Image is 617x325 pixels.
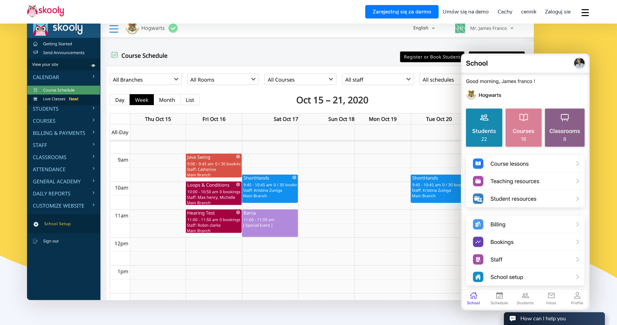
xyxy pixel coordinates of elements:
[521,8,537,15] span: cennik
[27,4,64,17] img: Skooly
[545,8,571,15] span: Zaloguj sie
[541,6,575,17] a: Zaloguj sie
[439,6,493,17] a: Umów się na demo
[27,19,534,300] img: Poznaj oprogramowanie nr 1 do prowadzenia szkół muzycznych - Desktop
[580,5,590,20] button: dropdown menu
[365,5,439,19] a: Zarejestruj się za darmo
[493,6,517,17] a: Cechy
[460,51,590,312] img: Poznaj oprogramowanie nr 1 do prowadzenia szkół muzycznych - Mobile
[517,6,541,17] a: cennik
